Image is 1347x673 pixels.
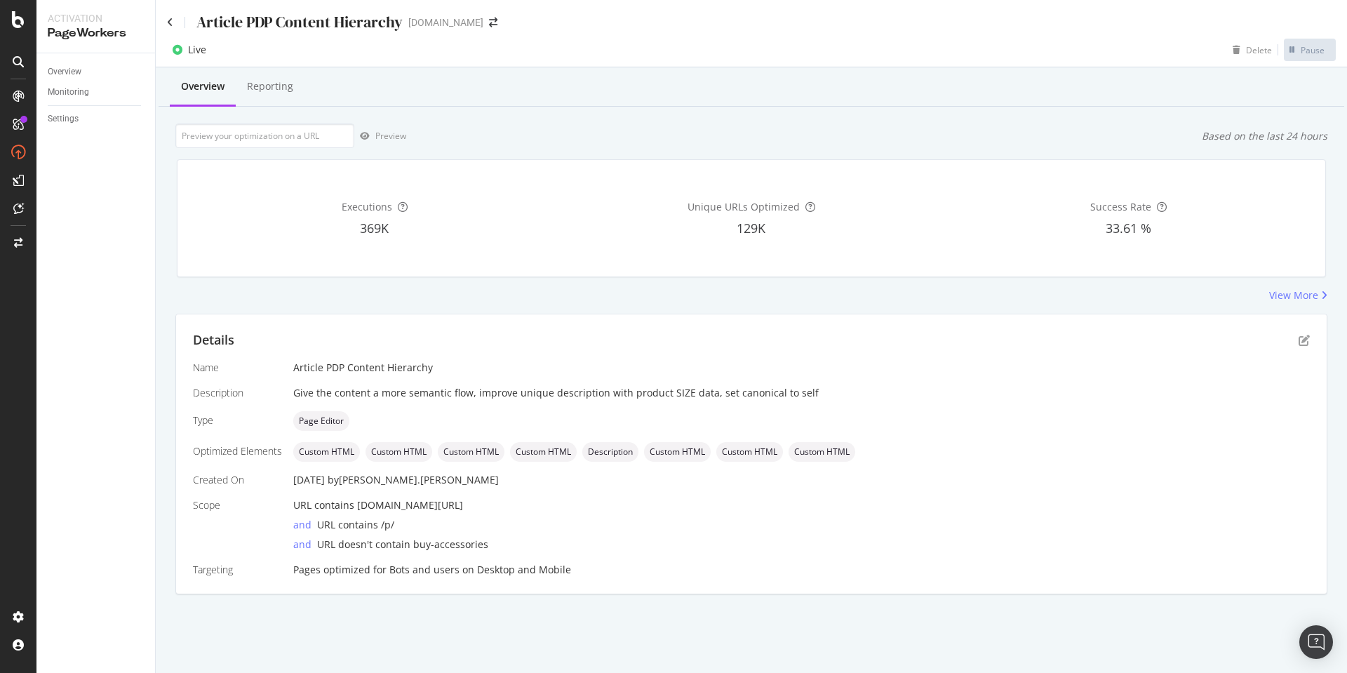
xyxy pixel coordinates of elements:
[408,15,483,29] div: [DOMAIN_NAME]
[1301,44,1325,56] div: Pause
[167,18,173,27] a: Click to go back
[510,442,577,462] div: neutral label
[293,411,349,431] div: neutral label
[48,65,145,79] a: Overview
[1246,44,1272,56] div: Delete
[193,361,282,375] div: Name
[48,25,144,41] div: PageWorkers
[293,473,1310,487] div: [DATE]
[342,200,392,213] span: Executions
[650,448,705,456] span: Custom HTML
[360,220,389,236] span: 369K
[193,331,234,349] div: Details
[193,386,282,400] div: Description
[293,442,360,462] div: neutral label
[193,444,282,458] div: Optimized Elements
[247,79,293,93] div: Reporting
[375,130,406,142] div: Preview
[1227,39,1272,61] button: Delete
[1299,625,1333,659] div: Open Intercom Messenger
[489,18,497,27] div: arrow-right-arrow-left
[354,125,406,147] button: Preview
[443,448,499,456] span: Custom HTML
[789,442,855,462] div: neutral label
[48,112,79,126] div: Settings
[293,563,1310,577] div: Pages optimized for on
[1269,288,1327,302] a: View More
[794,448,850,456] span: Custom HTML
[582,442,638,462] div: neutral label
[1090,200,1151,213] span: Success Rate
[196,11,403,33] div: Article PDP Content Hierarchy
[737,220,765,236] span: 129K
[193,473,282,487] div: Created On
[438,442,504,462] div: neutral label
[1106,220,1151,236] span: 33.61 %
[293,361,1310,375] div: Article PDP Content Hierarchy
[299,448,354,456] span: Custom HTML
[371,448,427,456] span: Custom HTML
[175,124,354,148] input: Preview your optimization on a URL
[293,538,317,552] div: and
[48,11,144,25] div: Activation
[293,386,1310,400] div: Give the content a more semantic flow, improve unique description with product SIZE data, set can...
[366,442,432,462] div: neutral label
[328,473,499,487] div: by [PERSON_NAME].[PERSON_NAME]
[1284,39,1336,61] button: Pause
[299,417,344,425] span: Page Editor
[48,112,145,126] a: Settings
[588,448,633,456] span: Description
[317,518,394,531] span: URL contains /p/
[516,448,571,456] span: Custom HTML
[188,43,206,57] div: Live
[389,563,460,577] div: Bots and users
[688,200,800,213] span: Unique URLs Optimized
[293,498,463,512] span: URL contains [DOMAIN_NAME][URL]
[1202,129,1327,143] div: Based on the last 24 hours
[193,563,282,577] div: Targeting
[48,85,145,100] a: Monitoring
[48,85,89,100] div: Monitoring
[722,448,777,456] span: Custom HTML
[193,413,282,427] div: Type
[477,563,571,577] div: Desktop and Mobile
[293,518,317,532] div: and
[193,498,282,512] div: Scope
[644,442,711,462] div: neutral label
[1299,335,1310,346] div: pen-to-square
[1269,288,1318,302] div: View More
[48,65,81,79] div: Overview
[317,538,488,551] span: URL doesn't contain buy-accessories
[716,442,783,462] div: neutral label
[181,79,224,93] div: Overview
